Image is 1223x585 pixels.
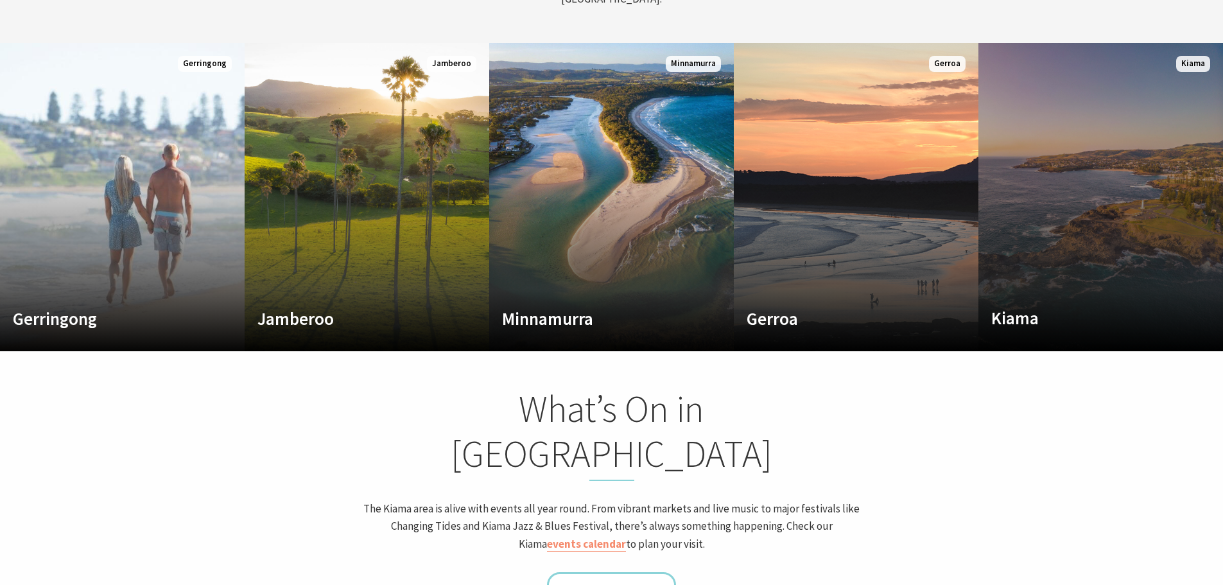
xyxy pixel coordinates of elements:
[427,56,476,72] span: Jamberoo
[978,43,1223,351] a: Custom Image Used Kiama Where the sea makes a noise Kiama
[929,56,966,72] span: Gerroa
[991,338,1174,354] p: Where the sea makes a noise
[360,387,863,481] h2: What’s On in [GEOGRAPHIC_DATA]
[13,308,195,329] h4: Gerringong
[178,56,232,72] span: Gerringong
[489,43,734,351] a: Custom Image Used Minnamurra Minnamurra
[1176,56,1210,72] span: Kiama
[245,43,489,351] a: Custom Image Used Jamberoo Jamberoo
[502,308,684,329] h4: Minnamurra
[747,308,929,329] h4: Gerroa
[360,500,863,553] p: The Kiama area is alive with events all year round. From vibrant markets and live music to major ...
[257,308,440,329] h4: Jamberoo
[547,537,626,552] a: events calendar
[666,56,721,72] span: Minnamurra
[734,43,978,351] a: Custom Image Used Gerroa Gerroa
[991,308,1174,328] h4: Kiama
